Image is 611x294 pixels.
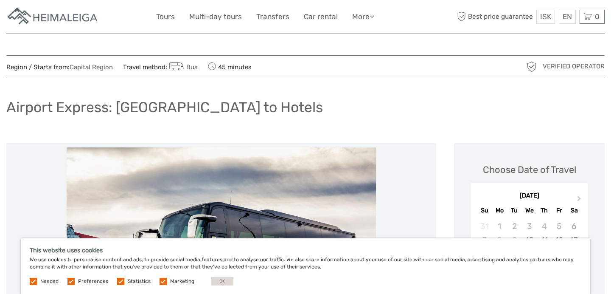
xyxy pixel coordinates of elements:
[566,219,581,233] div: Not available Saturday, September 6th, 2025
[6,63,113,72] span: Region / Starts from:
[537,205,552,216] div: Th
[525,60,538,73] img: verified_operator_grey_128.png
[167,63,198,71] a: Bus
[552,233,566,247] div: Choose Friday, September 12th, 2025
[128,278,151,285] label: Statistics
[211,277,233,286] button: OK
[455,10,535,24] span: Best price guarantee
[483,163,576,176] div: Choose Date of Travel
[522,233,537,247] div: Choose Wednesday, September 10th, 2025
[522,219,537,233] div: Not available Wednesday, September 3rd, 2025
[471,192,588,201] div: [DATE]
[477,205,492,216] div: Su
[537,233,552,247] div: Choose Thursday, September 11th, 2025
[540,12,551,21] span: ISK
[507,219,522,233] div: Not available Tuesday, September 2nd, 2025
[492,219,507,233] div: Not available Monday, September 1st, 2025
[477,219,492,233] div: Not available Sunday, August 31st, 2025
[70,63,113,71] a: Capital Region
[522,205,537,216] div: We
[208,61,252,73] span: 45 minutes
[543,62,605,71] span: Verified Operator
[552,205,566,216] div: Fr
[30,247,581,254] h5: This website uses cookies
[492,205,507,216] div: Mo
[537,219,552,233] div: Not available Thursday, September 4th, 2025
[189,11,242,23] a: Multi-day tours
[6,6,100,27] img: Apartments in Reykjavik
[507,233,522,247] div: Not available Tuesday, September 9th, 2025
[304,11,338,23] a: Car rental
[352,11,374,23] a: More
[573,194,587,207] button: Next Month
[477,233,492,247] div: Not available Sunday, September 7th, 2025
[594,12,601,21] span: 0
[566,233,581,247] div: Choose Saturday, September 13th, 2025
[123,61,198,73] span: Travel method:
[256,11,289,23] a: Transfers
[552,219,566,233] div: Not available Friday, September 5th, 2025
[566,205,581,216] div: Sa
[559,10,576,24] div: EN
[170,278,194,285] label: Marketing
[78,278,108,285] label: Preferences
[40,278,59,285] label: Needed
[21,238,590,294] div: We use cookies to personalise content and ads, to provide social media features and to analyse ou...
[6,99,323,116] h1: Airport Express: [GEOGRAPHIC_DATA] to Hotels
[156,11,175,23] a: Tours
[492,233,507,247] div: Not available Monday, September 8th, 2025
[507,205,522,216] div: Tu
